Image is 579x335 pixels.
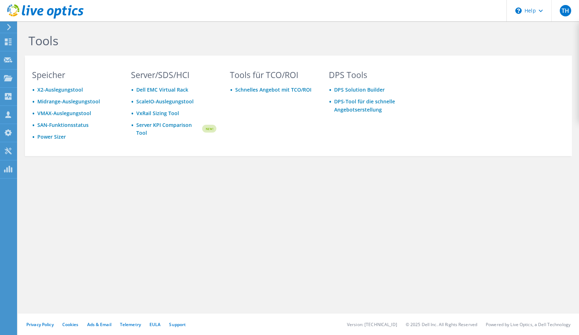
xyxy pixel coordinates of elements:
[136,110,179,117] a: VxRail Sizing Tool
[26,321,54,328] a: Privacy Policy
[136,98,194,105] a: ScaleIO-Auslegungstool
[37,98,100,105] a: Midrange-Auslegungstool
[560,5,571,16] span: TH
[37,110,91,117] a: VMAX-Auslegungstool
[347,321,397,328] li: Version: [TECHNICAL_ID]
[131,71,216,79] h3: Server/SDS/HCI
[329,71,414,79] h3: DPS Tools
[230,71,315,79] h3: Tools für TCO/ROI
[334,86,385,93] a: DPS Solution Builder
[37,133,66,140] a: Power Sizer
[28,33,509,48] h1: Tools
[120,321,141,328] a: Telemetry
[136,121,201,137] a: Server KPI Comparison Tool
[169,321,186,328] a: Support
[235,86,311,93] a: Schnelles Angebot mit TCO/ROI
[37,122,89,128] a: SAN-Funktionsstatus
[37,86,83,93] a: X2-Auslegungstool
[149,321,160,328] a: EULA
[515,7,522,14] svg: \n
[62,321,79,328] a: Cookies
[32,71,117,79] h3: Speicher
[136,86,188,93] a: Dell EMC Virtual Rack
[201,120,216,137] img: new-badge.svg
[486,321,570,328] li: Powered by Live Optics, a Dell Technology
[406,321,477,328] li: © 2025 Dell Inc. All Rights Reserved
[334,98,395,113] a: DPS-Tool für die schnelle Angebotserstellung
[87,321,111,328] a: Ads & Email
